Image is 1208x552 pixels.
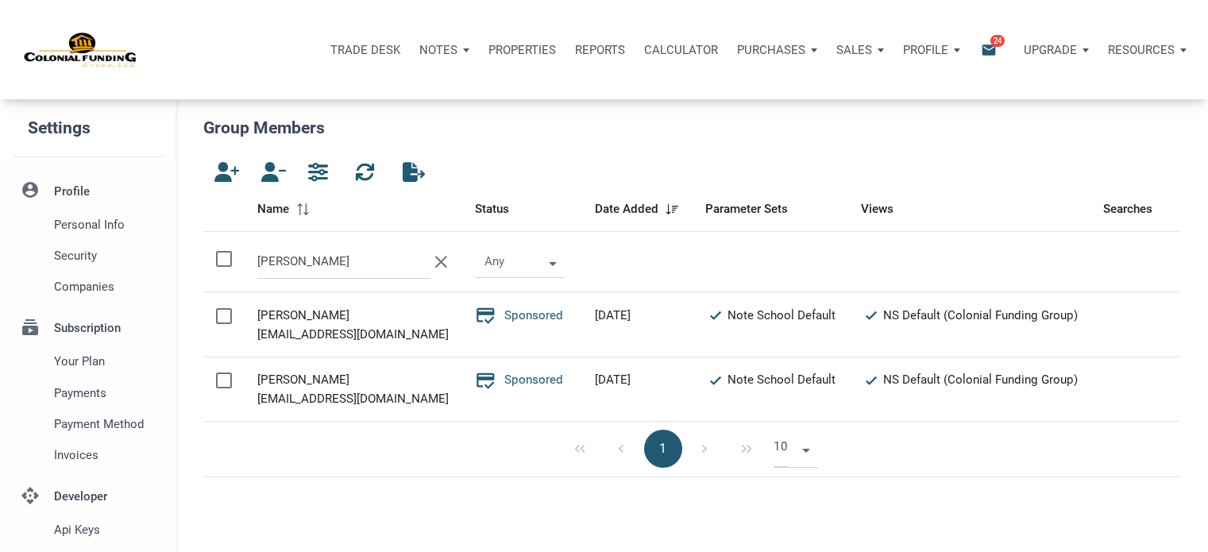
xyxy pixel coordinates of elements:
[728,26,827,74] button: Purchases
[575,43,625,57] p: Reports
[54,384,157,403] span: Payments
[12,439,164,470] a: Invoices
[257,370,450,389] div: [PERSON_NAME]
[1103,199,1152,218] span: Searches
[54,277,157,296] span: Companies
[12,240,164,271] a: Security
[12,377,164,408] a: Payments
[1014,26,1098,74] button: Upgrade
[595,306,680,325] div: [DATE]
[595,199,658,218] span: Date Added
[54,215,157,234] span: Personal Info
[475,199,509,218] span: Status
[54,520,157,539] span: Api keys
[496,308,563,322] span: Sponsored
[635,26,728,74] a: Calculator
[496,373,563,387] span: Sponsored
[883,373,1078,387] span: NS Default (Colonial Funding Group)
[330,43,400,57] p: Trade Desk
[54,446,157,465] span: Invoices
[12,346,164,377] a: Your plan
[257,306,450,325] div: [PERSON_NAME]
[979,41,998,59] i: email
[475,305,496,326] i: credit_score
[54,352,157,371] span: Your plan
[28,111,176,145] h5: Settings
[1098,26,1196,74] button: Resources
[644,430,682,468] button: 1
[257,199,289,218] span: Name
[883,308,1078,322] span: NS Default (Colonial Funding Group)
[705,370,727,392] i: check
[836,43,872,57] p: Sales
[430,252,452,273] i: clear
[419,43,457,57] p: Notes
[861,199,893,218] span: Views
[12,408,164,439] a: Payment Method
[827,26,893,74] button: Sales
[990,34,1005,47] span: 24
[595,370,680,389] div: [DATE]
[484,256,535,268] div: Any
[737,43,805,57] p: Purchases
[475,370,496,392] i: credit_score
[728,373,836,387] span: Note School Default
[969,26,1014,74] button: email24
[1024,43,1077,57] p: Upgrade
[861,306,882,327] i: check
[54,415,157,434] span: Payment Method
[705,306,727,327] i: check
[774,430,788,467] span: 10
[479,26,565,74] a: Properties
[644,43,718,57] p: Calculator
[257,389,450,408] div: [EMAIL_ADDRESS][DOMAIN_NAME]
[488,43,556,57] p: Properties
[903,43,948,57] p: Profile
[54,246,157,265] span: Security
[728,308,836,322] span: Note School Default
[705,199,788,218] span: Parameter Sets
[321,26,410,74] button: Trade Desk
[565,26,635,74] button: Reports
[893,26,970,74] button: Profile
[410,26,479,74] button: Notes
[257,245,431,279] input: Search by Name or Email
[24,31,137,69] img: NoteUnlimited
[861,370,882,392] i: check
[257,325,450,344] div: [EMAIL_ADDRESS][DOMAIN_NAME]
[203,115,1180,141] h5: Group Members
[1108,43,1175,57] p: Resources
[12,209,164,240] a: Personal Info
[12,272,164,303] a: Companies
[12,515,164,546] a: Api keys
